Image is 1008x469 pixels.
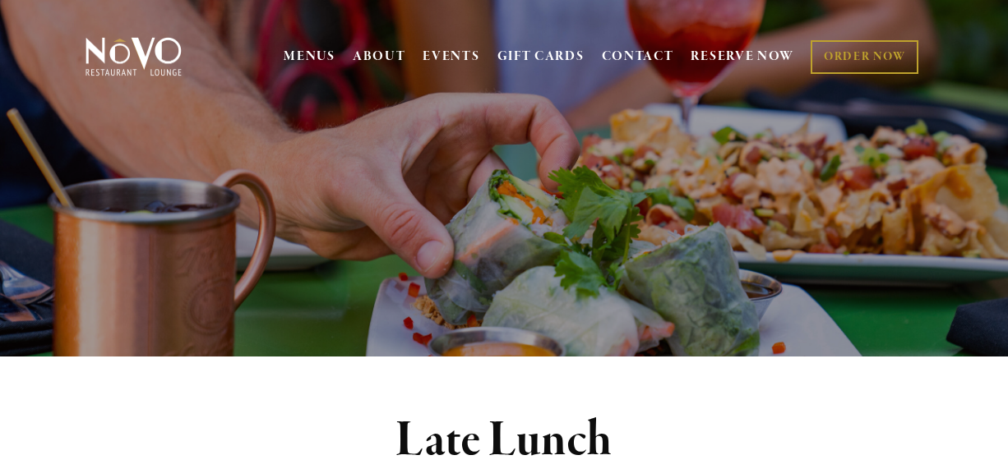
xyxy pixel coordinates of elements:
a: ORDER NOW [811,40,918,74]
a: ABOUT [353,48,406,65]
a: MENUS [284,48,335,65]
a: RESERVE NOW [691,41,794,72]
a: GIFT CARDS [497,41,585,72]
a: EVENTS [423,48,479,65]
a: CONTACT [602,41,674,72]
img: Novo Restaurant &amp; Lounge [82,36,185,77]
